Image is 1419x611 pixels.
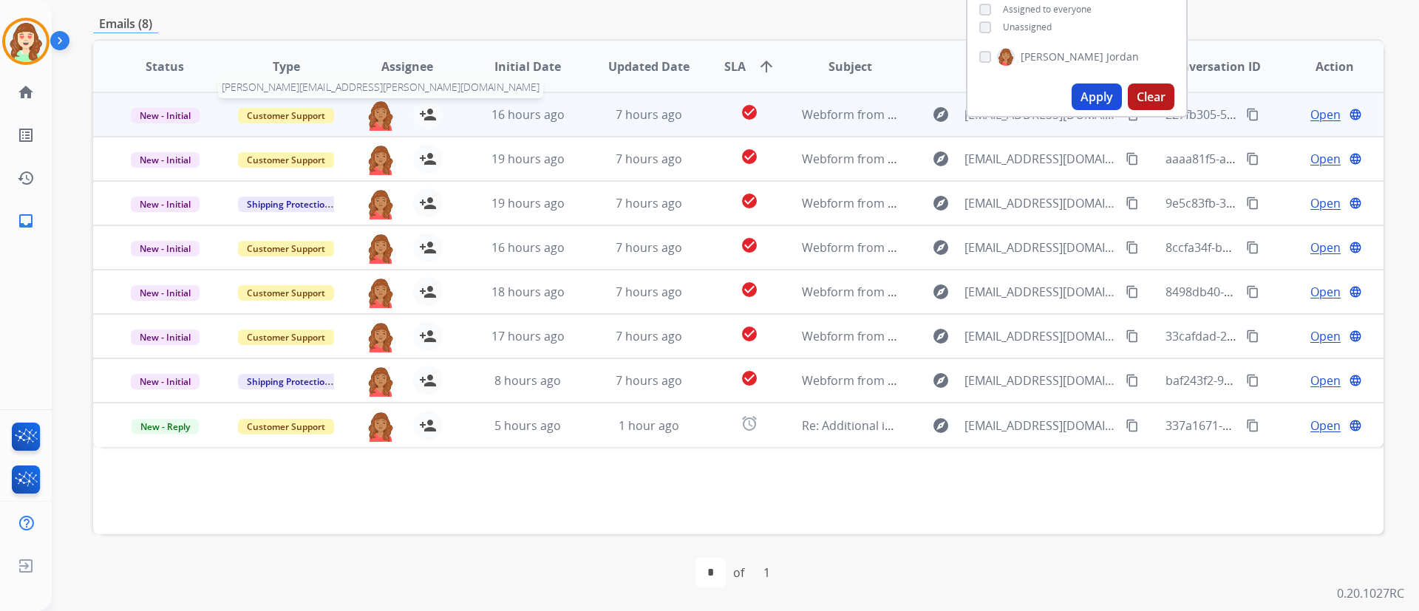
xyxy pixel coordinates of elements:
[1126,197,1139,210] mat-icon: content_copy
[802,284,1137,300] span: Webform from [EMAIL_ADDRESS][DOMAIN_NAME] on [DATE]
[1349,419,1362,432] mat-icon: language
[131,374,200,389] span: New - Initial
[218,76,543,98] span: [PERSON_NAME][EMAIL_ADDRESS][PERSON_NAME][DOMAIN_NAME]
[932,239,950,256] mat-icon: explore
[17,212,35,230] mat-icon: inbox
[1310,372,1341,389] span: Open
[1246,241,1259,254] mat-icon: content_copy
[238,108,334,123] span: Customer Support
[419,194,437,212] mat-icon: person_add
[1246,374,1259,387] mat-icon: content_copy
[1349,374,1362,387] mat-icon: language
[964,239,1117,256] span: [EMAIL_ADDRESS][DOMAIN_NAME]
[494,58,561,75] span: Initial Date
[752,558,782,587] div: 1
[491,195,565,211] span: 19 hours ago
[1310,327,1341,345] span: Open
[1349,285,1362,298] mat-icon: language
[1246,285,1259,298] mat-icon: content_copy
[741,236,758,254] mat-icon: check_circle
[1003,3,1092,16] span: Assigned to everyone
[1349,152,1362,165] mat-icon: language
[366,100,395,131] img: agent-avatar
[1166,284,1392,300] span: 8498db40-5f37-494c-81d5-3362ead93394
[366,188,395,219] img: agent-avatar
[1337,584,1404,602] p: 0.20.1027RC
[741,192,758,210] mat-icon: check_circle
[1246,108,1259,121] mat-icon: content_copy
[802,106,1137,123] span: Webform from [EMAIL_ADDRESS][DOMAIN_NAME] on [DATE]
[1166,372,1390,389] span: baf243f2-9873-4841-b534-a2b6b66137bc
[932,327,950,345] mat-icon: explore
[238,152,334,168] span: Customer Support
[1246,197,1259,210] mat-icon: content_copy
[273,58,300,75] span: Type
[932,150,950,168] mat-icon: explore
[366,233,395,264] img: agent-avatar
[616,239,682,256] span: 7 hours ago
[366,366,395,397] img: agent-avatar
[1166,328,1386,344] span: 33cafdad-2a3f-4846-85c0-8bafb896749e
[419,417,437,434] mat-icon: person_add
[1126,330,1139,343] mat-icon: content_copy
[93,15,158,33] p: Emails (8)
[1003,21,1052,33] span: Unassigned
[1126,241,1139,254] mat-icon: content_copy
[494,372,561,389] span: 8 hours ago
[491,106,565,123] span: 16 hours ago
[616,284,682,300] span: 7 hours ago
[131,152,200,168] span: New - Initial
[419,150,437,168] mat-icon: person_add
[1246,330,1259,343] mat-icon: content_copy
[741,325,758,343] mat-icon: check_circle
[802,195,1137,211] span: Webform from [EMAIL_ADDRESS][DOMAIN_NAME] on [DATE]
[1349,330,1362,343] mat-icon: language
[366,277,395,308] img: agent-avatar
[964,417,1117,434] span: [EMAIL_ADDRESS][DOMAIN_NAME]
[1106,50,1139,64] span: Jordan
[419,239,437,256] mat-icon: person_add
[491,151,565,167] span: 19 hours ago
[1166,151,1390,167] span: aaaa81f5-ad34-44b8-9af8-1c15b8b9da7e
[733,564,744,581] div: of
[1072,83,1122,110] button: Apply
[1310,194,1341,212] span: Open
[1310,417,1341,434] span: Open
[1128,83,1174,110] button: Clear
[1126,152,1139,165] mat-icon: content_copy
[238,419,334,434] span: Customer Support
[419,283,437,301] mat-icon: person_add
[932,417,950,434] mat-icon: explore
[802,328,1137,344] span: Webform from [EMAIL_ADDRESS][DOMAIN_NAME] on [DATE]
[494,417,561,434] span: 5 hours ago
[17,169,35,187] mat-icon: history
[366,144,395,175] img: agent-avatar
[616,372,682,389] span: 7 hours ago
[366,321,395,352] img: agent-avatar
[1246,152,1259,165] mat-icon: content_copy
[1349,197,1362,210] mat-icon: language
[1310,106,1341,123] span: Open
[17,83,35,101] mat-icon: home
[932,106,950,123] mat-icon: explore
[608,58,690,75] span: Updated Date
[828,58,872,75] span: Subject
[1262,41,1384,92] th: Action
[1349,241,1362,254] mat-icon: language
[1166,195,1387,211] span: 9e5c83fb-3e77-4a9c-b84f-7ad7680accd1
[1126,419,1139,432] mat-icon: content_copy
[932,283,950,301] mat-icon: explore
[802,151,1137,167] span: Webform from [EMAIL_ADDRESS][DOMAIN_NAME] on [DATE]
[238,285,334,301] span: Customer Support
[758,58,775,75] mat-icon: arrow_upward
[366,411,395,442] img: agent-avatar
[238,374,339,389] span: Shipping Protection
[964,150,1117,168] span: [EMAIL_ADDRESS][DOMAIN_NAME]
[802,372,1137,389] span: Webform from [EMAIL_ADDRESS][DOMAIN_NAME] on [DATE]
[419,106,437,123] mat-icon: person_add
[932,194,950,212] mat-icon: explore
[1166,239,1387,256] span: 8ccfa34f-b704-4737-aee7-dbbc3d65ac0c
[131,197,200,212] span: New - Initial
[1126,285,1139,298] mat-icon: content_copy
[741,148,758,165] mat-icon: check_circle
